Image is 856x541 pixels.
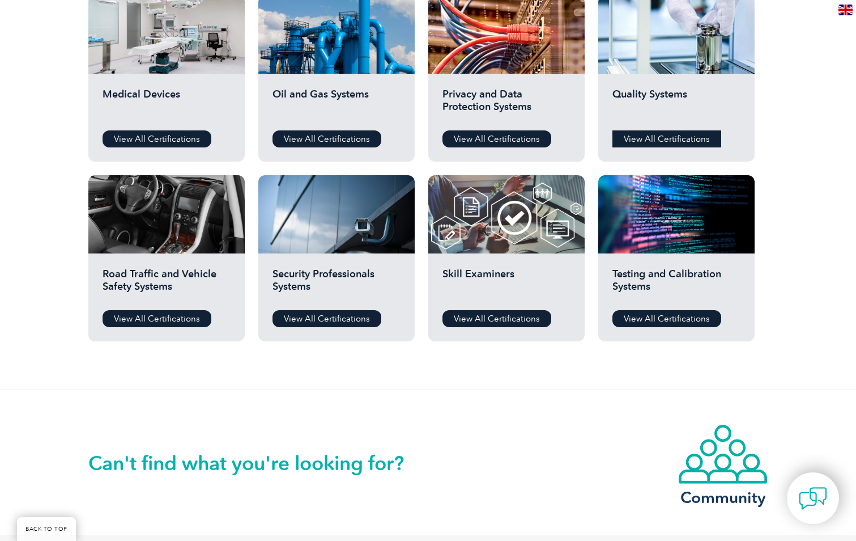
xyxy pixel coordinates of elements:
[272,310,381,327] a: View All Certifications
[103,88,231,122] h2: Medical Devices
[17,517,76,541] a: BACK TO TOP
[612,88,740,122] h2: Quality Systems
[272,130,381,147] a: View All Certifications
[612,310,721,327] a: View All Certifications
[612,130,721,147] a: View All Certifications
[442,268,570,302] h2: Skill Examiners
[103,310,211,327] a: View All Certifications
[678,424,768,505] a: Community
[678,424,768,485] img: icon-community.webp
[612,268,740,302] h2: Testing and Calibration Systems
[442,88,570,122] h2: Privacy and Data Protection Systems
[799,484,827,513] img: contact-chat.png
[442,310,551,327] a: View All Certifications
[103,268,231,302] h2: Road Traffic and Vehicle Safety Systems
[678,491,768,505] h3: Community
[88,454,428,472] h2: Can't find what you're looking for?
[838,5,853,15] img: en
[272,88,401,122] h2: Oil and Gas Systems
[272,268,401,302] h2: Security Professionals Systems
[103,130,211,147] a: View All Certifications
[442,130,551,147] a: View All Certifications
